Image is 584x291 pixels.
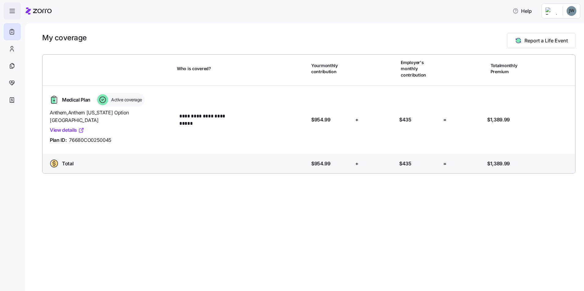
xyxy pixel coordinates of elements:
span: Help [513,7,532,15]
span: $954.99 [311,160,330,167]
span: Who is covered? [177,66,211,72]
span: = [443,160,447,167]
span: Employer's monthly contribution [401,59,441,78]
span: Active coverage [109,97,142,103]
button: Report a Life Event [507,33,575,48]
h1: My coverage [42,33,87,42]
span: + [355,160,359,167]
span: $954.99 [311,116,330,124]
span: Medical Plan [62,96,90,104]
img: Employer logo [546,7,558,15]
span: $1,389.99 [487,116,510,124]
span: $1,389.99 [487,160,510,167]
span: Your monthly contribution [311,63,351,75]
span: Total [62,160,73,167]
img: ec81f205da390930e66a9218cf0964b0 [567,6,576,16]
span: $435 [399,160,411,167]
span: Plan ID: [50,136,67,144]
span: $435 [399,116,411,124]
span: Report a Life Event [524,37,568,44]
span: Anthem , Anthem [US_STATE] Option [GEOGRAPHIC_DATA] [50,109,172,124]
span: Total monthly Premium [491,63,531,75]
span: = [443,116,447,124]
button: Help [508,5,537,17]
span: 76680CO0250045 [69,136,111,144]
a: View details [50,126,84,134]
span: + [355,116,359,124]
